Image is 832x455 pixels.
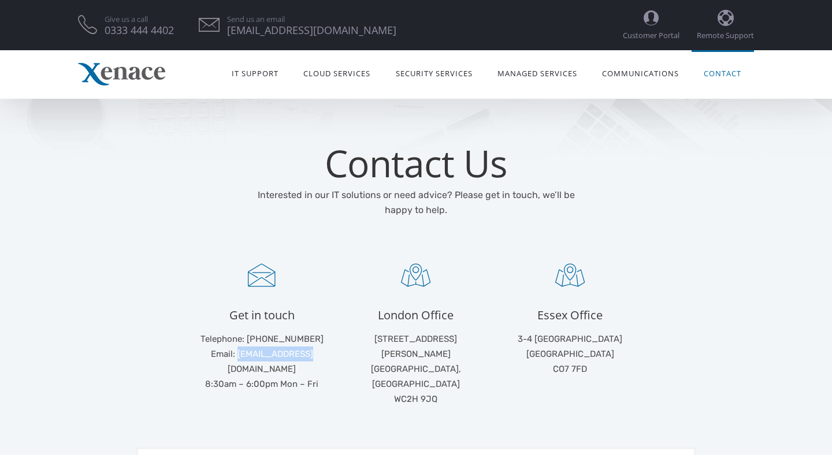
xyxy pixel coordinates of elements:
[105,16,174,34] a: Give us a call 0333 444 4402
[105,16,174,23] span: Give us a call
[485,54,589,91] a: Managed Services
[383,54,485,91] a: Security Services
[194,307,330,323] h4: Get in touch
[247,145,585,182] h1: Contact Us
[194,331,330,391] p: Telephone: [PHONE_NUMBER] Email: [EMAIL_ADDRESS][DOMAIN_NAME] 8:30am – 6:00pm Mon – Fri
[78,63,165,85] img: Xenace
[502,331,638,376] p: 3-4 [GEOGRAPHIC_DATA] [GEOGRAPHIC_DATA] CO7 7FD
[220,54,291,91] a: IT Support
[502,307,638,323] h4: Essex Office
[348,307,485,323] h4: London Office
[692,54,754,91] a: Contact
[105,27,174,34] span: 0333 444 4402
[291,54,383,91] a: Cloud Services
[590,54,692,91] a: Communications
[348,331,485,406] p: [STREET_ADDRESS][PERSON_NAME] [GEOGRAPHIC_DATA], [GEOGRAPHIC_DATA] WC2H 9JQ
[227,16,396,34] a: Send us an email [EMAIL_ADDRESS][DOMAIN_NAME]
[227,16,396,23] span: Send us an email
[227,27,396,34] span: [EMAIL_ADDRESS][DOMAIN_NAME]
[247,188,585,218] p: Interested in our IT solutions or need advice? Please get in touch, we’ll be happy to help.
